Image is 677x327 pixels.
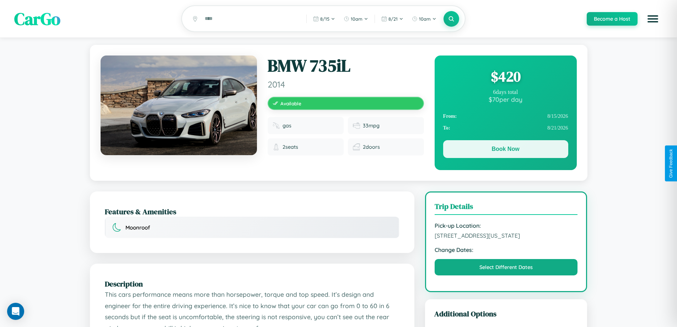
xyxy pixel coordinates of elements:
button: Book Now [443,140,568,158]
div: 6 days total [443,89,568,95]
button: 10am [408,13,440,25]
img: Fuel efficiency [353,122,360,129]
span: CarGo [14,7,60,31]
button: 10am [340,13,372,25]
span: 10am [351,16,362,22]
span: 8 / 15 [320,16,329,22]
button: 8/15 [310,13,339,25]
span: [STREET_ADDRESS][US_STATE] [435,232,578,239]
h1: BMW 735iL [268,56,424,76]
div: $ 420 [443,67,568,86]
h3: Additional Options [434,308,578,319]
div: 8 / 15 / 2026 [443,110,568,122]
button: Select Different Dates [435,259,578,275]
span: 33 mpg [363,122,380,129]
img: BMW 735iL 2014 [101,56,257,155]
strong: Change Dates: [435,246,578,253]
span: Available [280,100,301,106]
span: gas [283,122,291,129]
div: Give Feedback [668,149,673,178]
div: 8 / 21 / 2026 [443,122,568,134]
span: 2014 [268,79,424,90]
h2: Description [105,279,399,289]
img: Fuel type [273,122,280,129]
span: Moonroof [125,224,150,231]
span: 8 / 21 [388,16,398,22]
div: $ 70 per day [443,95,568,103]
div: Open Intercom Messenger [7,303,24,320]
img: Seats [273,143,280,151]
button: Become a Host [587,12,638,26]
strong: To: [443,125,450,131]
button: Open menu [643,9,663,29]
span: 2 seats [283,144,298,150]
strong: Pick-up Location: [435,222,578,229]
span: 2 doors [363,144,380,150]
span: 10am [419,16,431,22]
strong: From: [443,113,457,119]
h2: Features & Amenities [105,206,399,217]
img: Doors [353,143,360,151]
button: 8/21 [378,13,407,25]
h3: Trip Details [435,201,578,215]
